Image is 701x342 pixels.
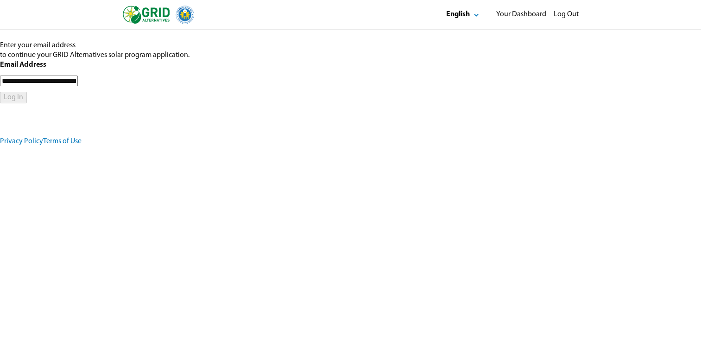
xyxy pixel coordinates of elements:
[438,4,489,25] button: Select
[4,93,23,102] div: Log In
[554,10,579,19] div: Log Out
[496,10,546,19] div: Your Dashboard
[123,6,194,24] img: logo
[43,138,82,145] a: Terms of Use
[446,10,470,19] div: English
